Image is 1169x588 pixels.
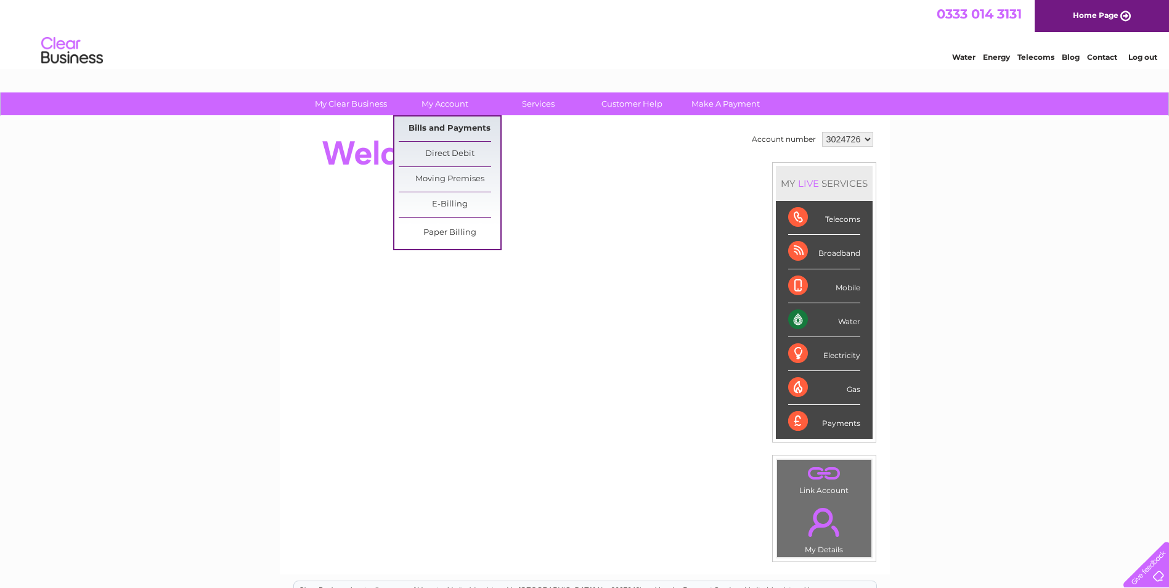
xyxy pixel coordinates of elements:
[788,201,860,235] div: Telecoms
[487,92,589,115] a: Services
[776,459,872,498] td: Link Account
[675,92,776,115] a: Make A Payment
[788,405,860,438] div: Payments
[1017,52,1054,62] a: Telecoms
[788,371,860,405] div: Gas
[788,235,860,269] div: Broadband
[796,178,821,189] div: LIVE
[399,167,500,192] a: Moving Premises
[300,92,402,115] a: My Clear Business
[394,92,495,115] a: My Account
[1128,52,1157,62] a: Log out
[399,116,500,141] a: Bills and Payments
[788,337,860,371] div: Electricity
[581,92,683,115] a: Customer Help
[399,142,500,166] a: Direct Debit
[937,6,1022,22] a: 0333 014 3131
[983,52,1010,62] a: Energy
[788,269,860,303] div: Mobile
[294,7,876,60] div: Clear Business is a trading name of Verastar Limited (registered in [GEOGRAPHIC_DATA] No. 3667643...
[749,129,819,150] td: Account number
[1087,52,1117,62] a: Contact
[1062,52,1080,62] a: Blog
[399,221,500,245] a: Paper Billing
[780,500,868,544] a: .
[41,32,104,70] img: logo.png
[952,52,976,62] a: Water
[780,463,868,484] a: .
[788,303,860,337] div: Water
[399,192,500,217] a: E-Billing
[776,497,872,558] td: My Details
[776,166,873,201] div: MY SERVICES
